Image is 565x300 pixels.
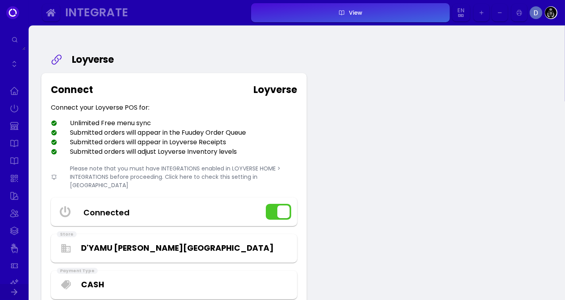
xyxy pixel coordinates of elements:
div: Store [57,231,77,238]
div: Loyverse [72,52,293,67]
div: Submitted orders will appear in the Fuudey Order Queue [51,128,246,137]
img: Image [530,6,542,19]
button: View [251,3,450,22]
div: Integrate [65,8,241,17]
div: Please note that you must have INTEGRATIONS enabled in LOYVERSE HOME > INTEGRATIONS before procee... [51,165,297,190]
div: Submitted orders will appear in Loyverse Receipts [51,137,226,147]
div: Unlimited Free menu sync [51,118,151,128]
div: View [345,10,362,15]
div: Loyverse [253,83,297,97]
div: Payment Type [57,268,98,274]
img: Image [545,6,557,19]
div: Submitted orders will adjust Loyverse Inventory levels [51,147,237,157]
div: Connect [51,83,93,97]
button: Integrate [62,4,249,22]
div: Connect your Loyverse POS for: [51,103,149,112]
